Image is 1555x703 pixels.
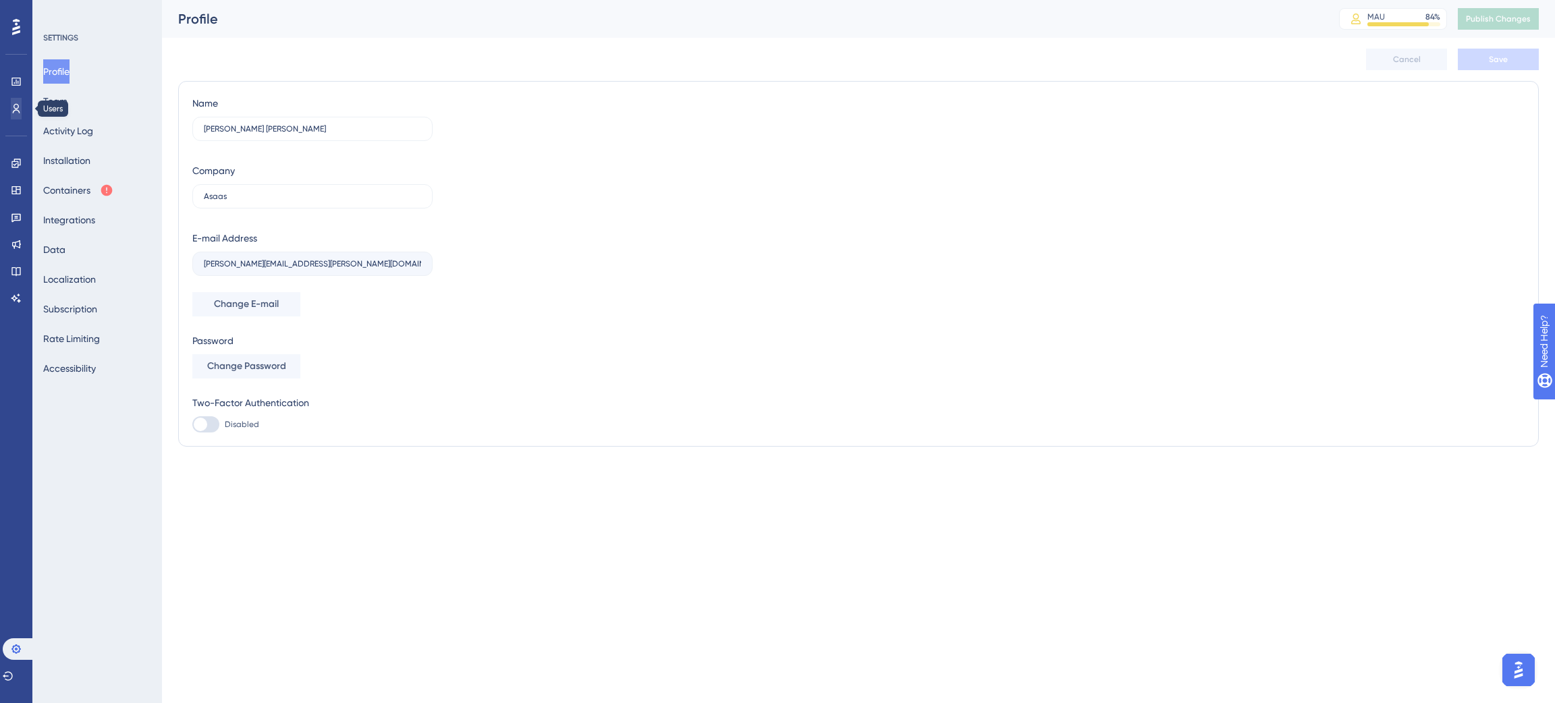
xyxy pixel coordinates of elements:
[1458,49,1539,70] button: Save
[1489,54,1508,65] span: Save
[32,3,84,20] span: Need Help?
[1498,650,1539,690] iframe: UserGuiding AI Assistant Launcher
[43,59,70,84] button: Profile
[1466,13,1531,24] span: Publish Changes
[178,9,1305,28] div: Profile
[192,163,235,179] div: Company
[43,297,97,321] button: Subscription
[192,395,433,411] div: Two-Factor Authentication
[1458,8,1539,30] button: Publish Changes
[1367,11,1385,22] div: MAU
[43,237,65,262] button: Data
[1425,11,1440,22] div: 84 %
[1393,54,1421,65] span: Cancel
[43,148,90,173] button: Installation
[43,327,100,351] button: Rate Limiting
[43,89,67,113] button: Team
[43,178,113,202] button: Containers
[43,208,95,232] button: Integrations
[43,119,93,143] button: Activity Log
[225,419,259,430] span: Disabled
[214,296,279,312] span: Change E-mail
[204,192,421,201] input: Company Name
[1366,49,1447,70] button: Cancel
[192,354,300,378] button: Change Password
[192,95,218,111] div: Name
[192,333,433,349] div: Password
[204,259,421,269] input: E-mail Address
[204,124,421,134] input: Name Surname
[192,292,300,316] button: Change E-mail
[192,230,257,246] div: E-mail Address
[43,267,96,291] button: Localization
[43,356,96,381] button: Accessibility
[207,358,286,374] span: Change Password
[43,32,153,43] div: SETTINGS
